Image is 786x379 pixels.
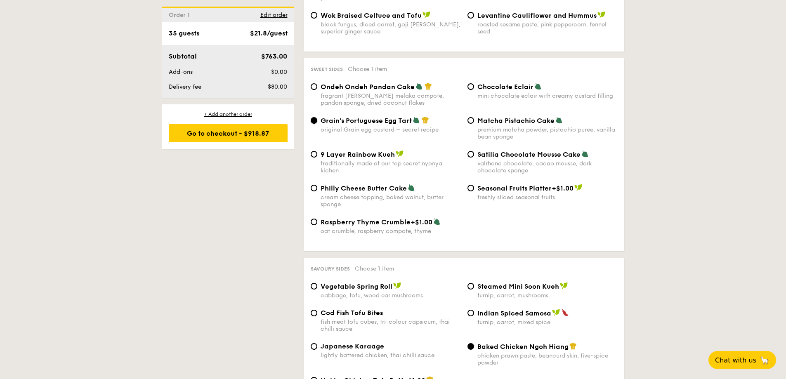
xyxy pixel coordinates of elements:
div: $21.8/guest [250,28,288,38]
input: Ondeh Ondeh Pandan Cakefragrant [PERSON_NAME] melaka compote, pandan sponge, dried coconut flakes [311,83,317,90]
span: Cod Fish Tofu Bites [321,309,383,317]
button: Chat with us🦙 [708,351,776,369]
img: icon-vegan.f8ff3823.svg [560,282,568,290]
div: chicken prawn paste, beancurd skin, five-spice powder [477,352,618,366]
input: Satilia Chocolate Mousse Cakevalrhona chocolate, cacao mousse, dark chocolate sponge [467,151,474,158]
span: Baked Chicken Ngoh Hiang [477,343,569,351]
span: Chat with us [715,356,756,364]
span: Steamed Mini Soon Kueh [477,282,559,290]
img: icon-vegan.f8ff3823.svg [393,282,401,290]
input: Cod Fish Tofu Bitesfish meat tofu cubes, tri-colour capsicum, thai chilli sauce [311,310,317,316]
span: Delivery fee [169,83,201,90]
span: Choose 1 item [348,66,387,73]
div: + Add another order [169,111,288,118]
div: oat crumble, raspberry compote, thyme [321,228,461,235]
input: Seasonal Fruits Platter+$1.00freshly sliced seasonal fruits [467,185,474,191]
img: icon-vegetarian.fe4039eb.svg [534,82,542,90]
span: Japanese Karaage [321,342,384,350]
img: icon-vegan.f8ff3823.svg [396,150,404,158]
img: icon-chef-hat.a58ddaea.svg [569,342,577,350]
div: original Grain egg custard – secret recipe [321,126,461,133]
div: premium matcha powder, pistachio puree, vanilla bean sponge [477,126,618,140]
input: Raspberry Thyme Crumble+$1.00oat crumble, raspberry compote, thyme [311,219,317,225]
input: Grain's Portuguese Egg Tartoriginal Grain egg custard – secret recipe [311,117,317,124]
input: 9 Layer Rainbow Kuehtraditionally made at our top secret nyonya kichen [311,151,317,158]
div: Go to checkout - $918.87 [169,124,288,142]
span: Ondeh Ondeh Pandan Cake [321,83,415,91]
img: icon-vegetarian.fe4039eb.svg [581,150,589,158]
img: icon-vegan.f8ff3823.svg [574,184,583,191]
div: fish meat tofu cubes, tri-colour capsicum, thai chilli sauce [321,318,461,332]
span: $763.00 [261,52,287,60]
input: Vegetable Spring Rollcabbage, tofu, wood ear mushrooms [311,283,317,290]
span: $0.00 [271,68,287,75]
div: freshly sliced seasonal fruits [477,194,618,201]
img: icon-vegan.f8ff3823.svg [552,309,560,316]
img: icon-vegan.f8ff3823.svg [423,11,431,19]
div: turnip, carrot, mushrooms [477,292,618,299]
div: traditionally made at our top secret nyonya kichen [321,160,461,174]
span: Savoury sides [311,266,350,272]
span: Satilia Chocolate Mousse Cake [477,151,581,158]
span: +$1.00 [552,184,574,192]
span: Seasonal Fruits Platter [477,184,552,192]
img: icon-spicy.37a8142b.svg [562,309,569,316]
div: lightly battered chicken, thai chilli sauce [321,352,461,359]
span: 9 Layer Rainbow Kueh [321,151,395,158]
span: Subtotal [169,52,197,60]
span: Philly Cheese Butter Cake [321,184,407,192]
img: icon-vegetarian.fe4039eb.svg [408,184,415,191]
div: fragrant [PERSON_NAME] melaka compote, pandan sponge, dried coconut flakes [321,92,461,106]
span: Vegetable Spring Roll [321,282,392,290]
input: Baked Chicken Ngoh Hiangchicken prawn paste, beancurd skin, five-spice powder [467,343,474,350]
input: Philly Cheese Butter Cakecream cheese topping, baked walnut, butter sponge [311,185,317,191]
span: Raspberry Thyme Crumble [321,218,411,226]
span: +$1.00 [411,218,432,226]
input: Chocolate Eclairmini chocolate eclair with creamy custard filling [467,83,474,90]
input: Levantine Cauliflower and Hummusroasted sesame paste, pink peppercorn, fennel seed [467,12,474,19]
img: icon-vegetarian.fe4039eb.svg [433,218,441,225]
input: Wok Braised Celtuce and Tofublack fungus, diced carrot, goji [PERSON_NAME], superior ginger sauce [311,12,317,19]
input: Matcha Pistachio Cakepremium matcha powder, pistachio puree, vanilla bean sponge [467,117,474,124]
input: Japanese Karaagelightly battered chicken, thai chilli sauce [311,343,317,350]
input: Indian Spiced Samosaturnip, carrot, mixed spice [467,310,474,316]
span: Choose 1 item [355,265,394,272]
div: roasted sesame paste, pink peppercorn, fennel seed [477,21,618,35]
img: icon-vegetarian.fe4039eb.svg [413,116,420,124]
span: Order 1 [169,12,193,19]
img: icon-vegetarian.fe4039eb.svg [555,116,563,124]
span: 🦙 [760,355,769,365]
span: $80.00 [268,83,287,90]
div: 35 guests [169,28,199,38]
input: Steamed Mini Soon Kuehturnip, carrot, mushrooms [467,283,474,290]
span: Edit order [260,12,288,19]
span: Levantine Cauliflower and Hummus [477,12,597,19]
div: black fungus, diced carrot, goji [PERSON_NAME], superior ginger sauce [321,21,461,35]
div: cabbage, tofu, wood ear mushrooms [321,292,461,299]
img: icon-chef-hat.a58ddaea.svg [422,116,429,124]
img: icon-vegetarian.fe4039eb.svg [415,82,423,90]
img: icon-vegan.f8ff3823.svg [597,11,606,19]
span: Chocolate Eclair [477,83,533,91]
span: Wok Braised Celtuce and Tofu [321,12,422,19]
div: turnip, carrot, mixed spice [477,319,618,326]
span: Matcha Pistachio Cake [477,117,555,125]
span: Add-ons [169,68,193,75]
span: Sweet sides [311,66,343,72]
div: valrhona chocolate, cacao mousse, dark chocolate sponge [477,160,618,174]
img: icon-chef-hat.a58ddaea.svg [425,82,432,90]
div: cream cheese topping, baked walnut, butter sponge [321,194,461,208]
span: Indian Spiced Samosa [477,309,551,317]
span: Grain's Portuguese Egg Tart [321,117,412,125]
div: mini chocolate eclair with creamy custard filling [477,92,618,99]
